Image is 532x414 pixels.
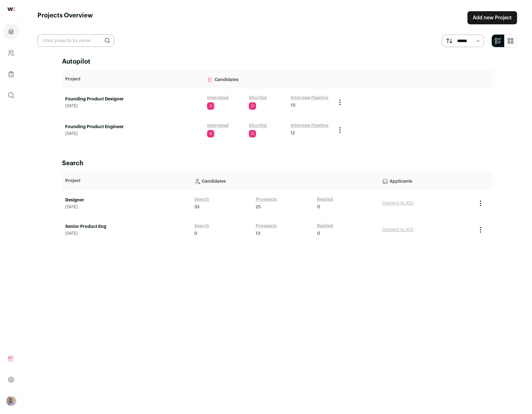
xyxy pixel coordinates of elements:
a: Prospects [256,223,277,229]
p: Project [65,76,201,82]
a: Interested [207,123,229,129]
p: Candidates [194,175,376,187]
a: Projects [4,24,18,39]
a: Replied [317,223,333,229]
a: Company and ATS Settings [4,46,18,60]
a: Shortlist [249,123,267,129]
span: [DATE] [65,103,201,108]
span: 0 [249,102,256,110]
h2: Autopilot [62,57,492,66]
a: Designer [65,197,188,203]
span: 0 [194,230,197,237]
h1: Projects Overview [37,11,93,24]
span: 3 [207,102,214,110]
p: Applicants [382,175,471,187]
a: Connect to ATS [382,228,414,232]
a: Company Lists [4,67,18,82]
a: Senior Product Eng [65,224,188,230]
a: Founding Product Engineer [65,124,201,130]
span: [DATE] [65,131,201,136]
span: 25 [256,204,261,210]
a: Interested [207,95,229,101]
img: 190284-medium_jpg [6,396,16,406]
a: Add new Project [467,11,517,24]
button: Project Actions [477,200,484,207]
a: Replied [317,196,333,203]
input: Filter projects by name [37,34,114,47]
a: Interview Pipeline [291,95,328,101]
span: 4 [207,130,214,137]
span: [DATE] [65,231,188,236]
button: Open dropdown [6,396,16,406]
span: 33 [194,204,199,210]
a: Founding Product Designer [65,96,201,102]
span: 12 [291,130,295,136]
a: Interview Pipeline [291,123,328,129]
img: wellfound-shorthand-0d5821cbd27db2630d0214b213865d53afaa358527fdda9d0ea32b1df1b89c2c.svg [7,7,15,11]
a: Connect to ATS [382,201,414,205]
a: Shortlist [249,95,267,101]
a: Search [194,196,209,203]
span: 0 [317,204,320,210]
a: Search [194,223,209,229]
button: Project Actions [477,226,484,233]
h2: Search [62,159,492,168]
p: Project [65,178,188,184]
p: Candidates [207,73,330,85]
span: 10 [291,102,296,108]
span: 13 [256,230,260,237]
span: 0 [317,230,320,237]
span: 0 [249,130,256,137]
button: Project Actions [336,99,344,106]
button: Project Actions [336,126,344,134]
span: [DATE] [65,205,188,209]
a: Prospects [256,196,277,203]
